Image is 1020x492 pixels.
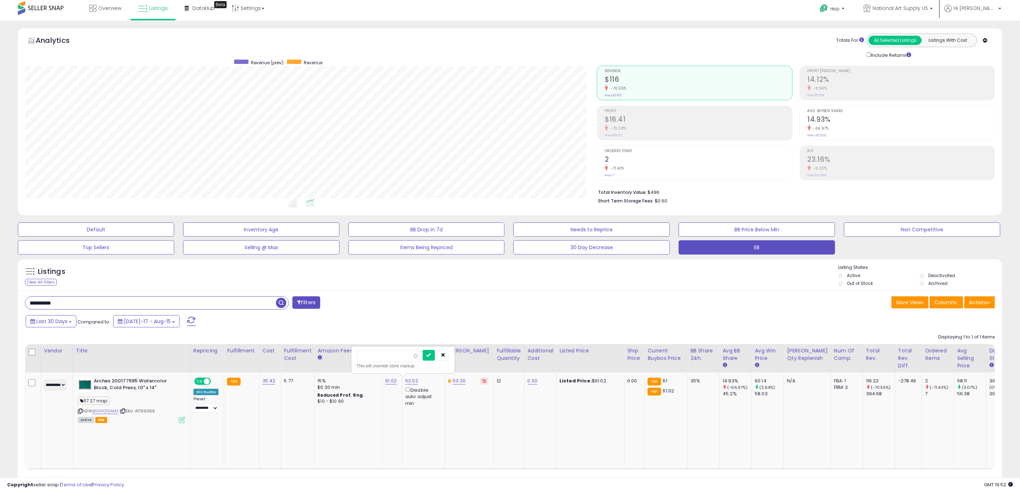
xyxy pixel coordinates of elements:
[304,60,322,66] span: Revenue
[483,379,486,383] i: Revert to store-level Dynamic Max Price
[26,315,76,327] button: Last 30 Days
[317,384,377,391] div: $0.30 min
[957,391,986,397] div: 56.38
[627,378,639,384] div: 0.00
[808,173,827,177] small: Prev: 24.69%
[836,37,864,44] div: Totals For
[873,5,928,12] span: National Art Supply US
[808,115,995,125] h2: 14.93%
[192,5,215,12] span: DataHub
[317,355,322,361] small: Amazon Fees.
[608,166,624,171] small: -71.43%
[811,86,827,91] small: -8.96%
[605,155,792,165] h2: 2
[934,299,957,306] span: Columns
[834,347,860,362] div: Num of Comp.
[930,385,948,390] small: (-71.43%)
[317,398,377,405] div: $10 - $10.90
[655,197,667,204] span: $0.60
[847,280,873,286] label: Out of Stock
[869,36,922,45] button: All Selected Listings
[497,378,519,384] div: 12
[38,267,65,277] h5: Listings
[608,86,627,91] small: -70.55%
[497,347,521,362] div: Fulfillable Quantity
[808,93,825,97] small: Prev: 15.51%
[195,378,204,385] span: ON
[811,126,829,131] small: -66.97%
[98,5,121,12] span: Overview
[925,347,951,362] div: Ordered Items
[61,481,91,488] a: Terms of Use
[348,240,505,255] button: Items Being Repriced
[925,391,954,397] div: 7
[871,385,891,390] small: (-70.55%)
[989,378,1018,384] div: 30 (100%)
[690,347,717,362] div: BB Share 24h.
[861,51,920,59] div: Include Returns
[605,115,792,125] h2: $16.41
[113,315,180,327] button: [DATE]-17 - Aug-15
[194,347,221,355] div: Repricing
[7,482,124,488] div: seller snap | |
[723,347,749,362] div: Avg BB Share
[605,109,792,113] span: Profit
[608,126,626,131] small: -73.20%
[808,149,995,153] span: ROI
[957,378,986,384] div: 58.11
[866,391,895,397] div: 394.68
[183,240,340,255] button: Selling @ Max
[648,378,661,386] small: FBA
[76,347,187,355] div: Title
[847,272,860,278] label: Active
[448,347,491,355] div: [PERSON_NAME]
[962,385,977,390] small: (3.07%)
[989,347,1015,362] div: Days In Stock
[838,264,1002,271] p: Listing States:
[679,240,835,255] button: EB
[989,362,994,368] small: Days In Stock.
[930,296,963,308] button: Columns
[759,385,775,390] small: (3.64%)
[78,378,92,392] img: 51AFv-1mhYL._SL40_.jpg
[513,240,670,255] button: 30 Day Decrease
[928,280,948,286] label: Archived
[385,377,397,385] a: 61.02
[598,189,647,195] b: Total Inventory Value:
[648,347,684,362] div: Current Buybox Price
[405,386,439,407] div: Disable auto adjust min
[95,417,107,423] span: FBA
[7,481,33,488] strong: Copyright
[808,69,995,73] span: Profit [PERSON_NAME]
[214,1,227,8] div: Tooltip anchor
[690,378,714,384] div: 35%
[925,378,954,384] div: 2
[605,75,792,85] h2: $116
[92,408,119,414] a: B004O7EAM4
[921,36,975,45] button: Listings With Cost
[559,378,619,384] div: $61.02
[559,347,621,355] div: Listed Price
[292,296,320,309] button: Filters
[663,387,674,394] span: 61.02
[18,240,174,255] button: Top Sellers
[605,149,792,153] span: Ordered Items
[866,347,892,362] div: Total Rev.
[41,344,73,372] th: CSV column name: cust_attr_2_Vendor
[194,389,219,395] div: Win BuyBox
[866,378,895,384] div: 116.22
[94,378,181,393] b: Arches 200177595 Watercolor Block, Cold Press, 10" x 14"
[844,222,1000,237] button: Non Competitive
[648,388,661,396] small: FBA
[598,187,990,196] li: $496
[808,109,995,113] span: Avg. Buybox Share
[559,377,592,384] b: Listed Price:
[755,391,784,397] div: 58.03
[989,391,1018,397] div: 30 (100%)
[957,347,983,370] div: Avg Selling Price
[898,378,916,384] div: -278.46
[723,362,727,368] small: Avg BB Share.
[120,408,155,414] span: | SKU: A1795066
[18,222,174,237] button: Default
[989,385,999,390] small: (0%)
